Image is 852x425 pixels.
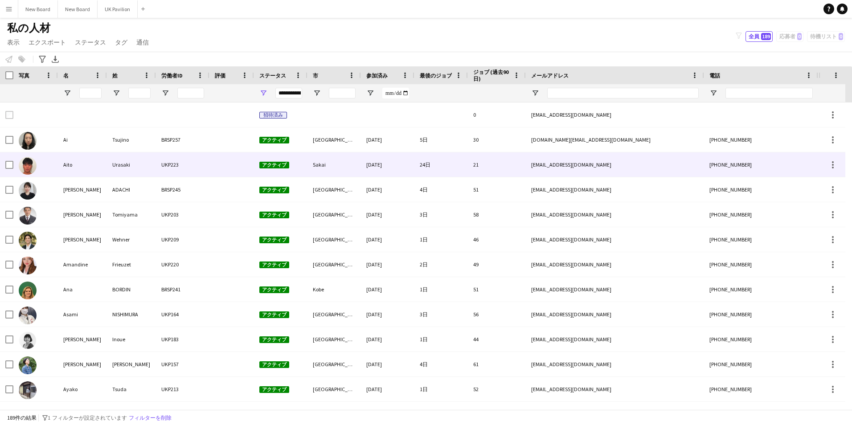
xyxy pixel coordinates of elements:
div: ADACHI [107,177,156,202]
div: Urasaki [107,152,156,177]
input: 労働者ID フィルター入力 [177,88,204,98]
div: 21 [468,152,526,177]
div: [PHONE_NUMBER] [704,202,818,227]
span: 写真 [19,72,29,79]
img: Aya WATANABE [19,356,37,374]
input: 姓 フィルター入力 [128,88,151,98]
div: [DATE] [361,377,414,401]
button: フィルターメニューを開く [313,89,321,97]
div: Wehner [107,227,156,252]
div: [EMAIL_ADDRESS][DOMAIN_NAME] [526,377,704,401]
div: 58 [468,202,526,227]
div: BRSP257 [156,127,209,152]
img: Akinori Tomiyama [19,207,37,225]
div: 2日 [414,252,468,277]
input: 参加済み フィルター入力 [382,88,409,98]
span: アクティブ [259,286,289,293]
span: ジョブ (過去90日) [473,69,510,82]
div: [EMAIL_ADDRESS][DOMAIN_NAME] [526,177,704,202]
img: Asami NISHIMURA [19,306,37,324]
span: 招待済み [259,112,287,119]
div: 52 [468,377,526,401]
span: ステータス [259,72,286,79]
div: [EMAIL_ADDRESS][DOMAIN_NAME] [526,302,704,327]
div: [PERSON_NAME] [58,177,107,202]
div: UKP183 [156,327,209,351]
a: 通信 [133,37,152,48]
div: UKP220 [156,252,209,277]
div: [GEOGRAPHIC_DATA] [307,352,361,376]
div: [EMAIL_ADDRESS][DOMAIN_NAME] [526,152,704,177]
input: 名 フィルター入力 [79,88,102,98]
span: アクティブ [259,311,289,318]
div: UKP203 [156,202,209,227]
button: フィルターを削除 [127,413,173,423]
span: アクティブ [259,162,289,168]
input: この行の選択は無効です (未チェック) [5,111,13,119]
div: UKP223 [156,152,209,177]
div: Kobe [307,277,361,302]
img: Amandine Frieuzet [19,257,37,274]
button: フィルターメニューを開く [709,89,717,97]
img: Alexander Wehner [19,232,37,249]
div: [GEOGRAPHIC_DATA] [307,252,361,277]
div: [PERSON_NAME] [107,352,156,376]
img: Akiko ADACHI [19,182,37,200]
app-action-btn: XLSXをエクスポート [50,54,61,65]
div: NISHIMURA [107,302,156,327]
div: Ana [58,277,107,302]
div: 49 [468,252,526,277]
div: Frieuzet [107,252,156,277]
span: 市 [313,72,318,79]
img: Aito Urasaki [19,157,37,175]
button: 全員189 [745,31,773,42]
span: アクティブ [259,336,289,343]
span: アクティブ [259,386,289,393]
div: [DATE] [361,177,414,202]
span: 私の人材 [7,21,50,35]
div: [PHONE_NUMBER] [704,277,818,302]
input: 電話 フィルター入力 [725,88,813,98]
span: 姓 [112,72,118,79]
button: フィルターメニューを開く [161,89,169,97]
div: 61 [468,352,526,376]
div: [EMAIL_ADDRESS][DOMAIN_NAME] [526,352,704,376]
div: Asami [58,302,107,327]
span: アクティブ [259,237,289,243]
span: エクスポート [29,38,66,46]
span: 名 [63,72,69,79]
div: 44 [468,327,526,351]
div: [PHONE_NUMBER] [704,177,818,202]
div: Amandine [58,252,107,277]
span: アクティブ [259,137,289,143]
div: [DATE] [361,277,414,302]
input: メールアドレス フィルター入力 [547,88,699,98]
div: Tomiyama [107,202,156,227]
div: 46 [468,227,526,252]
div: 0 [468,102,526,127]
img: Ana BORDIN [19,282,37,299]
div: 24日 [414,152,468,177]
div: UKP213 [156,377,209,401]
span: 表示 [7,38,20,46]
div: [PERSON_NAME] [58,327,107,351]
span: 最後のジョブ [420,72,452,79]
div: 30 [468,127,526,152]
div: [EMAIL_ADDRESS][DOMAIN_NAME] [526,102,704,127]
div: [DATE] [361,227,414,252]
span: メールアドレス [531,72,569,79]
div: [DATE] [361,127,414,152]
div: Ayako [58,377,107,401]
div: Tsuda [107,377,156,401]
span: 電話 [709,72,720,79]
div: UKP164 [156,302,209,327]
a: ステータス [71,37,110,48]
div: [GEOGRAPHIC_DATA] [307,227,361,252]
div: [PERSON_NAME] [58,227,107,252]
a: タグ [111,37,131,48]
a: 表示 [4,37,23,48]
button: フィルターメニューを開く [531,89,539,97]
div: [GEOGRAPHIC_DATA] [307,127,361,152]
div: 5日 [414,127,468,152]
span: 参加済み [366,72,388,79]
